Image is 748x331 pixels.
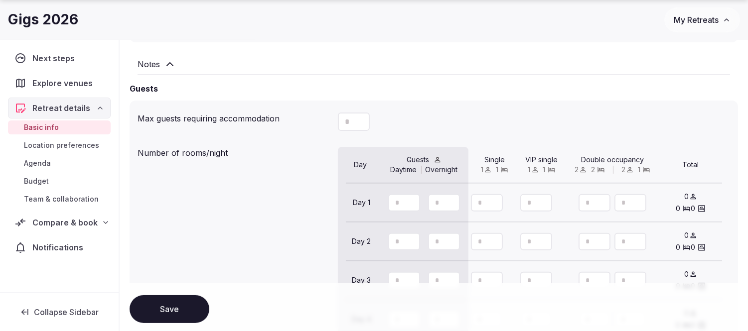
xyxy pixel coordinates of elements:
span: 0 [676,204,681,214]
span: Location preferences [24,140,99,150]
button: 1 [528,165,539,175]
a: Basic info [8,120,111,134]
span: Basic info [24,122,59,132]
button: 1 [496,165,508,175]
a: Location preferences [8,138,111,152]
span: 0 [684,269,689,279]
div: Double occupancy [569,155,656,165]
button: Collapse Sidebar [8,301,111,323]
button: 0 [684,230,697,240]
span: 2 [621,165,625,175]
div: Daytime [391,165,417,175]
span: 0 [691,281,696,291]
a: Notifications [8,237,111,258]
span: 0 [691,242,696,252]
button: 2 [621,165,634,175]
span: 0 [691,204,696,214]
button: 0 [691,281,706,291]
div: Day 2 [346,236,377,246]
span: 1 [528,165,531,175]
span: 1 [543,165,546,175]
div: Day [354,160,369,170]
button: 0 [691,242,706,252]
div: Single [475,155,514,165]
h1: Gigs 2026 [8,10,78,29]
button: 2 [591,165,605,175]
div: Overnight [426,165,458,175]
button: 0 [676,242,691,252]
div: Day 3 [346,275,377,285]
span: Compare & book [32,217,98,228]
div: Guests [377,155,471,165]
span: Agenda [24,158,51,168]
button: 1 [638,165,650,175]
span: Collapse Sidebar [34,307,99,317]
a: Next steps [8,48,111,69]
button: 0 [684,192,697,202]
div: VIP single [522,155,562,165]
span: Next steps [32,52,79,64]
span: 1 [496,165,498,175]
button: 0 [676,204,691,214]
button: 1 [543,165,556,175]
span: 0 [684,230,689,240]
button: 0 [691,204,706,214]
span: 0 [676,242,681,252]
h2: Guests [130,83,158,95]
button: Save [130,295,209,323]
button: 1 [481,165,492,175]
a: Explore venues [8,73,111,94]
div: Max guests requiring accommodation [138,109,330,124]
button: 2 [575,165,587,175]
span: 2 [575,165,579,175]
div: Number of rooms/night [138,143,330,159]
span: 1 [638,165,640,175]
span: Notifications [32,241,87,253]
h2: Notes [138,58,160,70]
span: My Retreats [674,15,719,25]
span: 0 [676,281,681,291]
div: Total [659,160,722,170]
a: Team & collaboration [8,192,111,206]
span: Retreat details [32,102,90,114]
button: 0 [684,269,697,279]
span: Team & collaboration [24,194,99,204]
a: Budget [8,174,111,188]
button: My Retreats [664,7,740,32]
span: 1 [481,165,483,175]
a: Agenda [8,156,111,170]
button: 0 [676,281,691,291]
span: 2 [591,165,595,175]
span: 0 [684,192,689,202]
span: Budget [24,176,49,186]
span: Explore venues [32,77,97,89]
div: Day 1 [346,198,377,208]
